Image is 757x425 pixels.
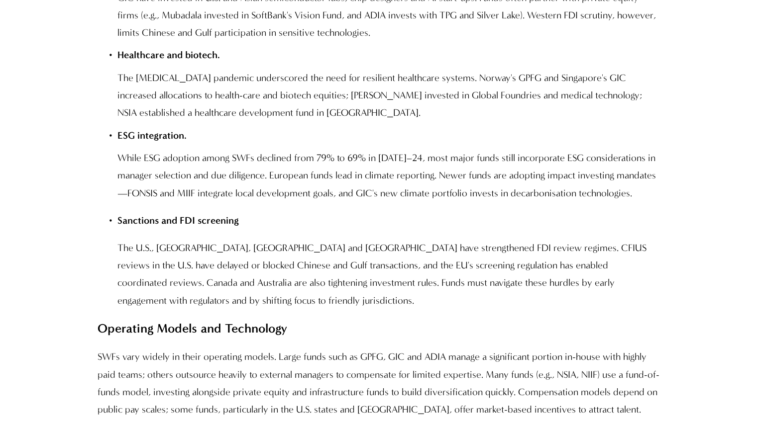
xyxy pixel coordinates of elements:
[117,215,239,226] strong: Sanctions and FDI screening
[98,348,660,419] p: SWFs vary widely in their operating models. Large funds such as GPFG, GIC and ADIA manage a signi...
[98,321,287,336] strong: Operating Models and Technology
[117,130,187,141] strong: ESG integration.
[117,149,660,202] p: While ESG adoption among SWFs declined from 79% to 69% in [DATE]–24, most major funds still incor...
[117,49,220,61] strong: Healthcare and biotech.
[117,239,660,310] p: The U.S., [GEOGRAPHIC_DATA], [GEOGRAPHIC_DATA] and [GEOGRAPHIC_DATA] have strengthened FDI review...
[117,69,660,122] p: The [MEDICAL_DATA] pandemic underscored the need for resilient healthcare systems. Norway's GPFG ...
